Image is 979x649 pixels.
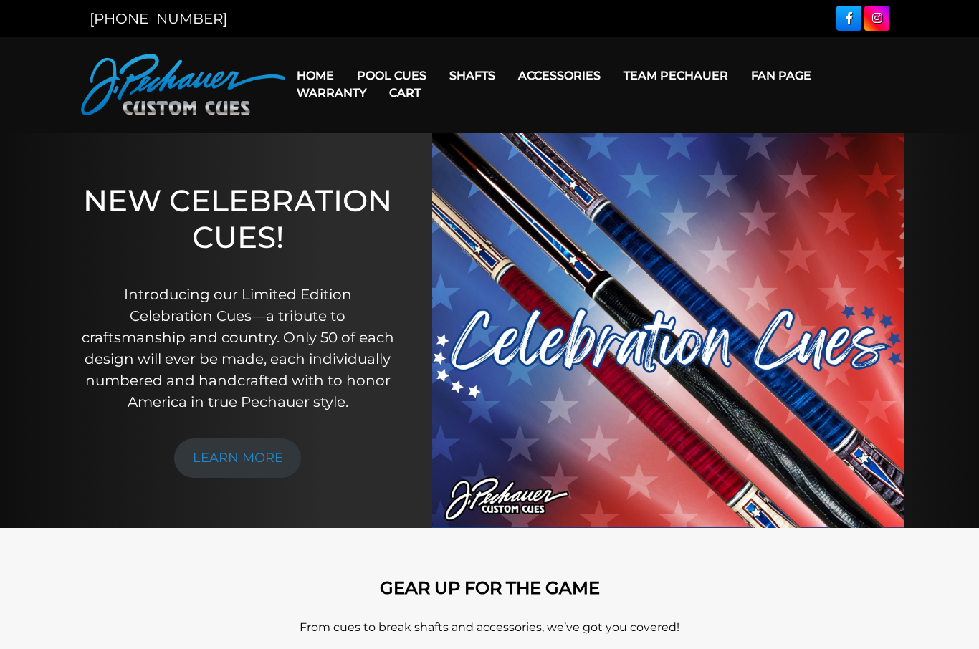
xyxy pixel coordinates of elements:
[174,438,302,478] a: LEARN MORE
[285,57,345,94] a: Home
[612,57,740,94] a: Team Pechauer
[285,74,378,111] a: Warranty
[80,284,394,413] p: Introducing our Limited Edition Celebration Cues—a tribute to craftsmanship and country. Only 50 ...
[507,57,612,94] a: Accessories
[81,619,898,636] p: From cues to break shafts and accessories, we’ve got you covered!
[90,10,227,27] a: [PHONE_NUMBER]
[380,577,600,598] strong: GEAR UP FOR THE GAME
[438,57,507,94] a: Shafts
[81,54,285,115] img: Pechauer Custom Cues
[740,57,823,94] a: Fan Page
[378,74,432,111] a: Cart
[80,183,394,264] h1: NEW CELEBRATION CUES!
[345,57,438,94] a: Pool Cues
